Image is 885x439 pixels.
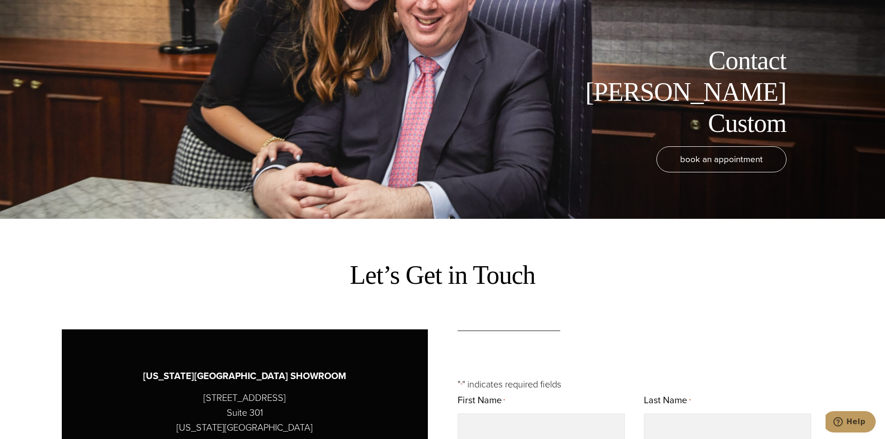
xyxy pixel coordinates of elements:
[826,411,876,434] iframe: Opens a widget where you can chat to one of our agents
[177,390,313,435] p: [STREET_ADDRESS] Suite 301 [US_STATE][GEOGRAPHIC_DATA]
[458,377,824,392] p: " " indicates required fields
[644,392,690,410] label: Last Name
[577,45,787,139] h1: Contact [PERSON_NAME] Custom
[680,152,763,166] span: book an appointment
[458,392,505,410] label: First Name
[656,146,787,172] a: book an appointment
[350,258,535,292] h2: Let’s Get in Touch
[143,369,346,383] h3: [US_STATE][GEOGRAPHIC_DATA] SHOWROOM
